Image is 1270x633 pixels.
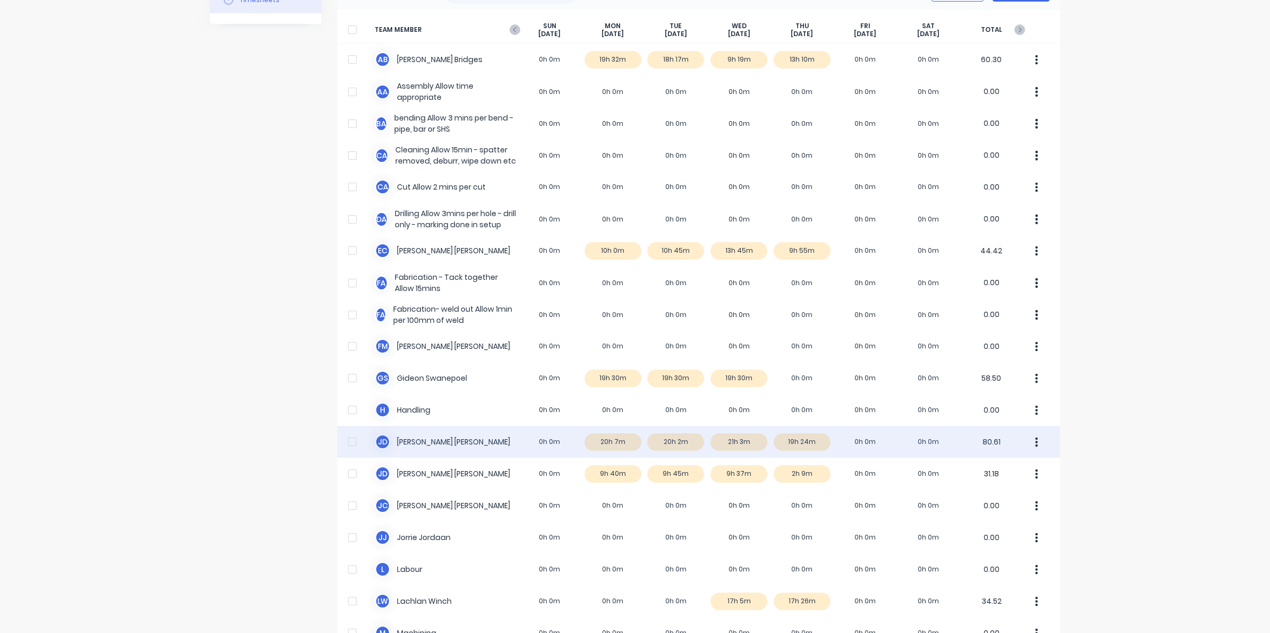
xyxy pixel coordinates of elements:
span: [DATE] [728,30,750,38]
span: TUE [670,22,682,30]
span: THU [795,22,809,30]
span: SUN [543,22,556,30]
span: TOTAL [960,22,1023,38]
span: [DATE] [791,30,813,38]
span: FRI [860,22,870,30]
span: [DATE] [665,30,687,38]
span: TEAM MEMBER [375,22,518,38]
span: [DATE] [602,30,624,38]
span: [DATE] [917,30,939,38]
span: MON [605,22,621,30]
span: SAT [922,22,935,30]
span: [DATE] [854,30,876,38]
span: WED [732,22,747,30]
span: [DATE] [538,30,561,38]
